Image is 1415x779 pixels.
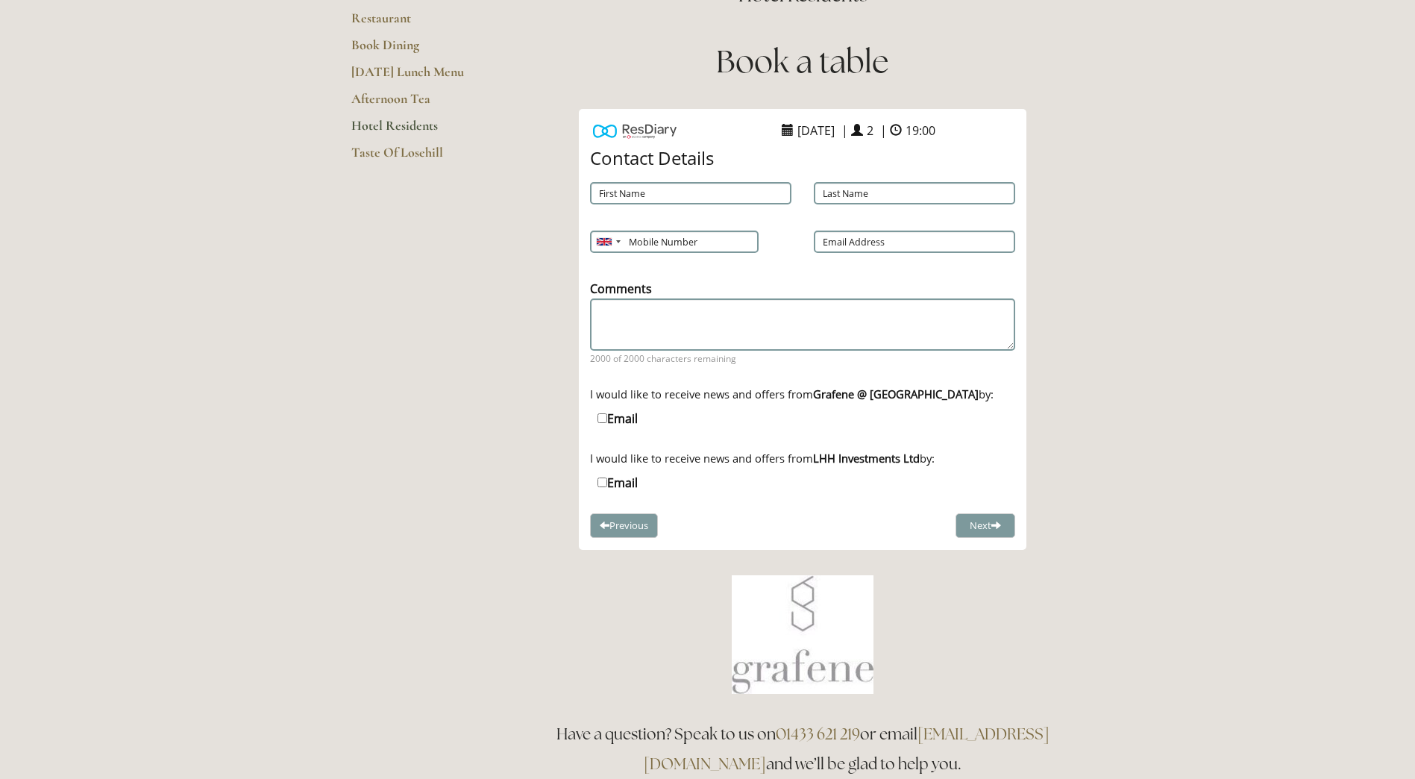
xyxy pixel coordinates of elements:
[956,513,1015,538] button: Next
[880,122,887,139] span: |
[597,475,638,491] label: Email
[351,117,494,144] a: Hotel Residents
[351,37,494,63] a: Book Dining
[597,410,638,427] label: Email
[542,719,1064,779] h3: Have a question? Speak to us on or email and we’ll be glad to help you.
[644,724,1050,774] a: [EMAIL_ADDRESS][DOMAIN_NAME]
[590,387,1015,401] div: I would like to receive news and offers from by:
[776,724,860,744] a: 01433 621 219
[902,119,939,143] span: 19:00
[593,120,677,142] img: Powered by ResDiary
[813,387,979,401] strong: Grafene @ [GEOGRAPHIC_DATA]
[732,575,873,694] img: Book a table at Grafene Restaurant @ Losehill
[579,175,803,212] div: A First Name is Required
[351,144,494,171] a: Taste Of Losehill
[597,478,607,487] input: Email
[590,148,1015,168] h4: Contact Details
[351,63,494,90] a: [DATE] Lunch Menu
[794,119,838,143] span: [DATE]
[597,413,607,423] input: Email
[351,10,494,37] a: Restaurant
[803,223,1026,260] div: A Valid Email is Required
[590,281,652,297] label: Comments
[579,223,803,260] div: A Valid Telephone Number is Required
[841,122,848,139] span: |
[351,90,494,117] a: Afternoon Tea
[814,231,1015,253] input: A Valid Email is Required
[542,40,1064,84] h1: Book a table
[590,182,791,204] input: A First Name is Required
[590,513,658,538] button: Previous
[591,231,625,252] div: United Kingdom: +44
[814,182,1015,204] input: A Last Name is Required
[590,352,1015,365] span: 2000 of 2000 characters remaining
[803,175,1026,212] div: A Last Name is Required
[813,451,920,466] strong: LHH Investments Ltd
[590,231,759,253] input: A Valid Telephone Number is Required
[863,119,877,143] span: 2
[590,451,1015,466] div: I would like to receive news and offers from by:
